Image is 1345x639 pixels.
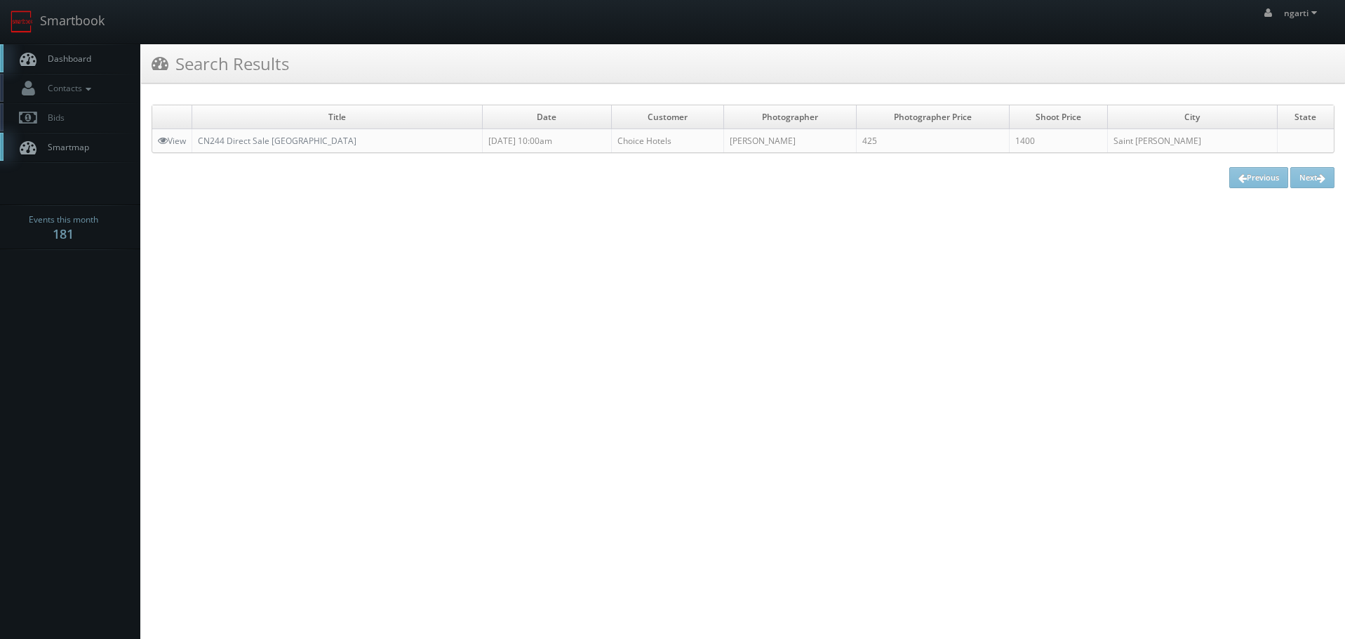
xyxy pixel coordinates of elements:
span: Dashboard [41,53,91,65]
td: Date [482,105,611,129]
td: Customer [611,105,723,129]
td: [PERSON_NAME] [723,129,856,153]
td: Photographer [723,105,856,129]
span: Events this month [29,213,98,227]
td: State [1277,105,1334,129]
td: Shoot Price [1010,105,1108,129]
a: View [158,135,186,147]
span: Contacts [41,82,95,94]
td: Photographer Price [857,105,1010,129]
td: 425 [857,129,1010,153]
td: Choice Hotels [611,129,723,153]
span: ngarti [1284,7,1321,19]
td: Saint [PERSON_NAME] [1107,129,1277,153]
span: Bids [41,112,65,124]
a: CN244 Direct Sale [GEOGRAPHIC_DATA] [198,135,356,147]
h3: Search Results [152,51,289,76]
strong: 181 [53,225,74,242]
td: City [1107,105,1277,129]
td: 1400 [1010,129,1108,153]
td: [DATE] 10:00am [482,129,611,153]
span: Smartmap [41,141,89,153]
img: smartbook-logo.png [11,11,33,33]
td: Title [192,105,483,129]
